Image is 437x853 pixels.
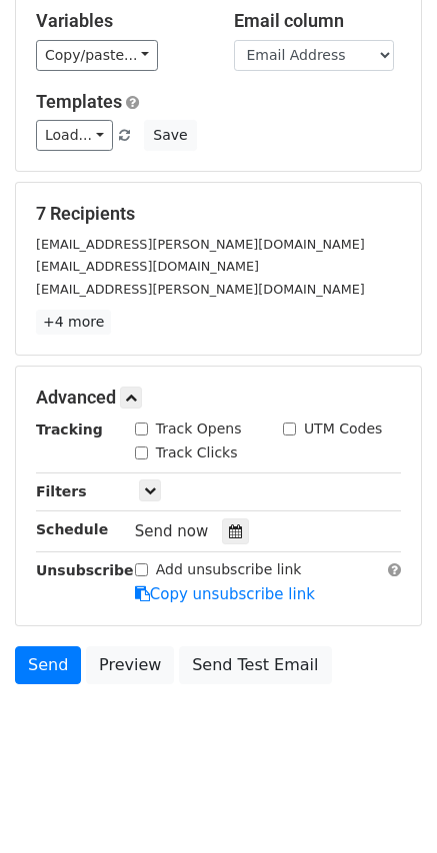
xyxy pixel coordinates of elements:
label: Add unsubscribe link [156,559,302,580]
iframe: Chat Widget [337,757,437,853]
small: [EMAIL_ADDRESS][PERSON_NAME][DOMAIN_NAME] [36,237,365,252]
a: Send Test Email [179,646,331,684]
h5: Variables [36,10,204,32]
a: Preview [86,646,174,684]
label: Track Clicks [156,442,238,463]
h5: Advanced [36,387,401,409]
strong: Tracking [36,422,103,437]
a: Send [15,646,81,684]
strong: Filters [36,483,87,499]
span: Send now [135,522,209,540]
strong: Schedule [36,521,108,537]
a: Copy/paste... [36,40,158,71]
strong: Unsubscribe [36,562,134,578]
label: Track Opens [156,419,242,439]
h5: Email column [234,10,402,32]
a: Templates [36,91,122,112]
h5: 7 Recipients [36,203,401,225]
button: Save [144,120,196,151]
a: Load... [36,120,113,151]
a: Copy unsubscribe link [135,585,315,603]
small: [EMAIL_ADDRESS][DOMAIN_NAME] [36,259,259,274]
label: UTM Codes [304,419,382,439]
small: [EMAIL_ADDRESS][PERSON_NAME][DOMAIN_NAME] [36,282,365,297]
a: +4 more [36,310,111,335]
